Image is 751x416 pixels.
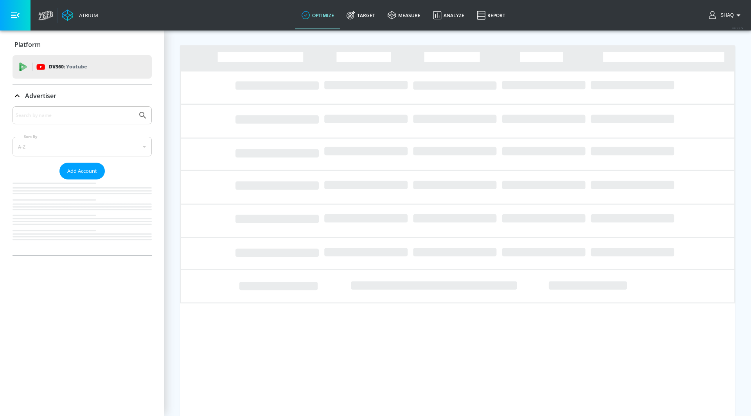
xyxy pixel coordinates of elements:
nav: list of Advertiser [13,179,152,255]
button: Add Account [59,163,105,179]
span: login as: shaquille.huang@zefr.com [717,13,734,18]
a: Analyze [427,1,471,29]
input: Search by name [16,110,134,120]
span: Add Account [67,167,97,176]
p: Platform [14,40,41,49]
button: Shaq [709,11,743,20]
a: measure [381,1,427,29]
p: DV360: [49,63,87,71]
a: Target [340,1,381,29]
span: v 4.33.5 [732,26,743,30]
div: Platform [13,34,152,56]
label: Sort By [22,134,39,139]
a: Report [471,1,512,29]
p: Youtube [66,63,87,71]
div: A-Z [13,137,152,156]
a: Atrium [62,9,98,21]
div: Atrium [76,12,98,19]
div: Advertiser [13,106,152,255]
div: DV360: Youtube [13,55,152,79]
div: Advertiser [13,85,152,107]
a: optimize [295,1,340,29]
p: Advertiser [25,91,56,100]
